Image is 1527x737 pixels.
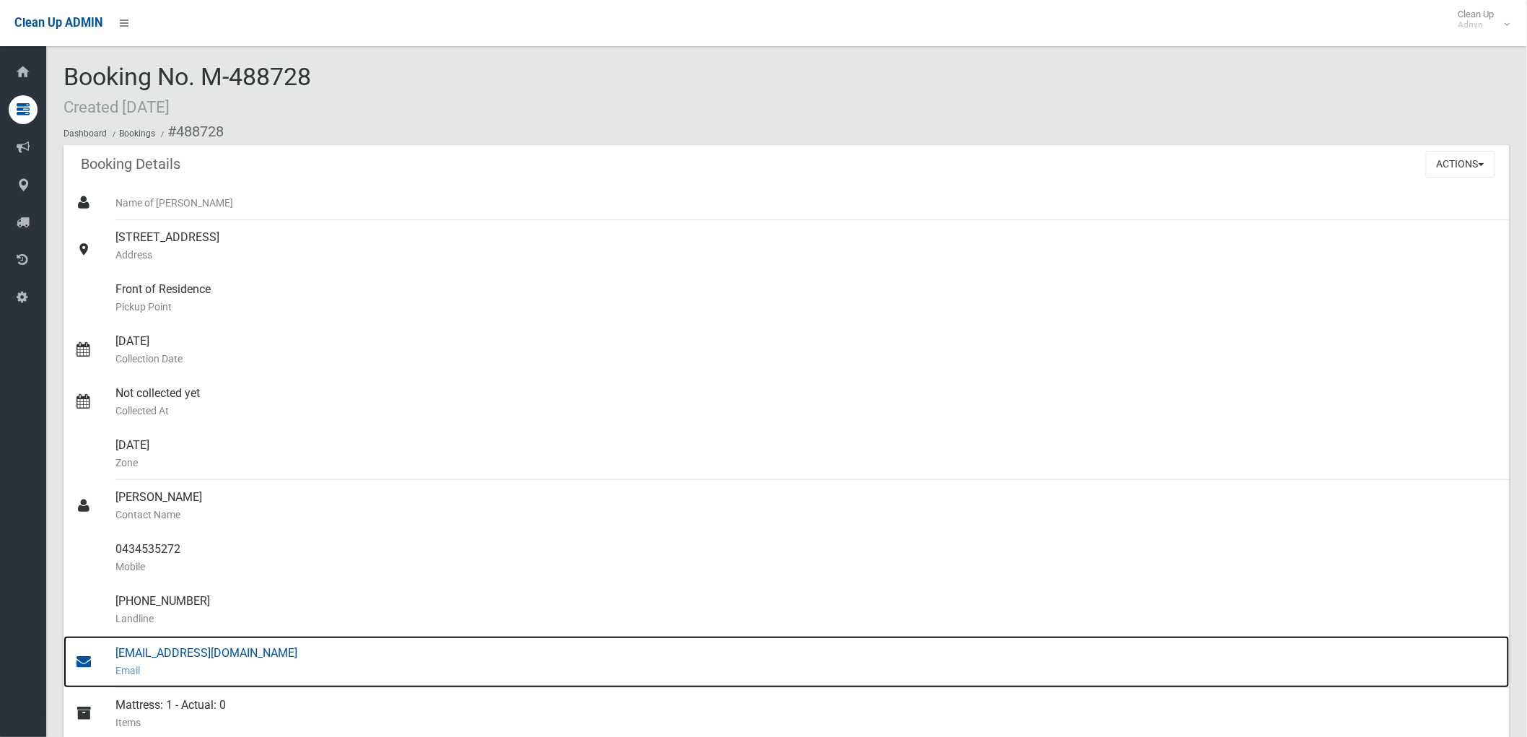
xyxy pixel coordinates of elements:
[14,16,102,30] span: Clean Up ADMIN
[115,636,1498,688] div: [EMAIL_ADDRESS][DOMAIN_NAME]
[115,532,1498,584] div: 0434535272
[64,636,1510,688] a: [EMAIL_ADDRESS][DOMAIN_NAME]Email
[115,714,1498,731] small: Items
[115,272,1498,324] div: Front of Residence
[115,194,1498,211] small: Name of [PERSON_NAME]
[119,128,155,139] a: Bookings
[115,402,1498,419] small: Collected At
[1426,151,1495,178] button: Actions
[115,220,1498,272] div: [STREET_ADDRESS]
[115,506,1498,523] small: Contact Name
[115,480,1498,532] div: [PERSON_NAME]
[157,118,224,145] li: #488728
[1451,9,1509,30] span: Clean Up
[64,62,311,118] span: Booking No. M-488728
[64,150,198,178] header: Booking Details
[115,558,1498,575] small: Mobile
[115,610,1498,627] small: Landline
[64,128,107,139] a: Dashboard
[64,97,170,116] small: Created [DATE]
[115,324,1498,376] div: [DATE]
[115,428,1498,480] div: [DATE]
[1458,19,1495,30] small: Admin
[115,584,1498,636] div: [PHONE_NUMBER]
[115,376,1498,428] div: Not collected yet
[115,298,1498,315] small: Pickup Point
[115,662,1498,679] small: Email
[115,246,1498,263] small: Address
[115,350,1498,367] small: Collection Date
[115,454,1498,471] small: Zone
